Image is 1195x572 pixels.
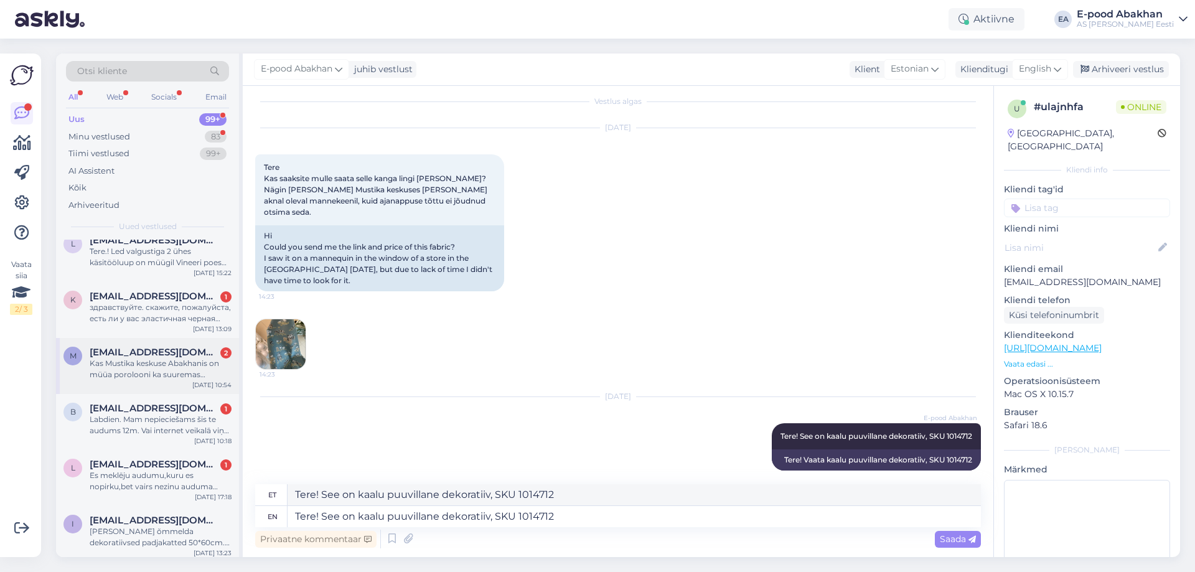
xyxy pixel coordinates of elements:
span: l [71,463,75,472]
div: Tiimi vestlused [68,148,129,160]
div: [DATE] 13:23 [194,548,232,558]
div: Kõik [68,182,87,194]
div: Vestlus algas [255,96,981,107]
span: llepp85@gmail.com [90,235,219,246]
div: 1 [220,459,232,471]
span: i [72,519,74,528]
span: E-pood Abakhan [261,62,332,76]
p: Kliendi telefon [1004,294,1170,307]
div: Labdien. Mam nepieciešams šis te audums 12m. Vai internet veikalā viņš ir pieejams? [90,414,232,436]
div: Klienditugi [955,63,1008,76]
div: [DATE] 10:18 [194,436,232,446]
div: 2 [220,347,232,359]
div: [DATE] 10:54 [192,380,232,390]
div: [DATE] 13:09 [193,324,232,334]
p: [EMAIL_ADDRESS][DOMAIN_NAME] [1004,276,1170,289]
span: k [70,295,76,304]
span: 11:36 [930,471,977,481]
a: E-pood AbakhanAS [PERSON_NAME] Eesti [1077,9,1188,29]
div: Kliendi info [1004,164,1170,176]
div: Aktiivne [949,8,1024,30]
p: Brauser [1004,406,1170,419]
div: Minu vestlused [68,131,130,143]
div: EA [1054,11,1072,28]
p: Vaata edasi ... [1004,359,1170,370]
div: 1 [220,403,232,415]
p: Märkmed [1004,463,1170,476]
div: AI Assistent [68,165,115,177]
div: Vaata siia [10,259,32,315]
p: Kliendi email [1004,263,1170,276]
div: et [268,484,276,505]
span: Saada [940,533,976,545]
div: # ulajnhfa [1034,100,1116,115]
div: [PERSON_NAME] [1004,444,1170,456]
div: All [66,89,80,105]
div: [DATE] 15:22 [194,268,232,278]
div: Küsi telefoninumbrit [1004,307,1104,324]
span: 14:23 [259,292,306,301]
span: b [70,407,76,416]
div: Es meklēju audumu,kuru es nopirku,bet vairs nezinu auduma sastāvu. [90,470,232,492]
div: [DATE] [255,122,981,133]
img: Attachment [256,319,306,369]
span: l [71,239,75,248]
span: Otsi kliente [77,65,127,78]
input: Lisa nimi [1005,241,1156,255]
a: [URL][DOMAIN_NAME] [1004,342,1102,354]
p: Mac OS X 10.15.7 [1004,388,1170,401]
span: E-pood Abakhan [924,413,977,423]
div: Tere.! Led valgustiga 2 ühes käsitööluup on müügil Vineeri poes või kus poes oleks see saadaval? [90,246,232,268]
div: [PERSON_NAME] õmmelda dekoratiivsed padjakatted 50*60cm. Millist lukku soovitate? [90,526,232,548]
span: Online [1116,100,1166,114]
div: AS [PERSON_NAME] Eesti [1077,19,1174,29]
div: [DATE] [255,391,981,402]
div: Klient [850,63,880,76]
div: [GEOGRAPHIC_DATA], [GEOGRAPHIC_DATA] [1008,127,1158,153]
span: English [1019,62,1051,76]
div: здравствуйте. скажите, пожалуйста, есть ли у вас эластичная черная подкладочная ткань с вискозой ... [90,302,232,324]
span: Uued vestlused [119,221,177,232]
div: Tere! Vaata kaalu puuvillane dekoratiiv, SKU 1014712 [772,449,981,471]
div: Hi Could you send me the link and price of this fabric? I saw it on a mannequin in the window of ... [255,225,504,291]
div: [DATE] 17:18 [195,492,232,502]
div: juhib vestlust [349,63,413,76]
p: Klienditeekond [1004,329,1170,342]
input: Lisa tag [1004,199,1170,217]
span: lindarumpe@hetnet.nl [90,459,219,470]
div: Socials [149,89,179,105]
div: Uus [68,113,85,126]
div: 1 [220,291,232,302]
span: mariliisrohusaar@gmail.com [90,347,219,358]
div: Privaatne kommentaar [255,531,377,548]
span: inga.talts@mail.ee [90,515,219,526]
div: 2 / 3 [10,304,32,315]
div: Arhiveeri vestlus [1073,61,1169,78]
span: Tere! See on kaalu puuvillane dekoratiiv, SKU 1014712 [780,431,972,441]
div: Kas Mustika keskuse Abakhanis on müüa porolooni ka suuremas mõõdus kui tooli põhjad? [90,358,232,380]
span: baibamatis@gmail.com [90,403,219,414]
div: Web [104,89,126,105]
div: Email [203,89,229,105]
span: Tere Kas saaksite mulle saata selle kanga lingi [PERSON_NAME]? Nägin [PERSON_NAME] Mustika keskus... [264,162,489,217]
img: Askly Logo [10,63,34,87]
div: E-pood Abakhan [1077,9,1174,19]
span: ksyuksyu7777@gmail.com [90,291,219,302]
div: 99+ [200,148,227,160]
p: Operatsioonisüsteem [1004,375,1170,388]
span: u [1014,104,1020,113]
span: m [70,351,77,360]
p: Kliendi nimi [1004,222,1170,235]
div: 83 [205,131,227,143]
span: Estonian [891,62,929,76]
p: Safari 18.6 [1004,419,1170,432]
p: Kliendi tag'id [1004,183,1170,196]
div: Arhiveeritud [68,199,119,212]
span: 14:23 [260,370,306,379]
div: en [268,506,278,527]
div: 99+ [199,113,227,126]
